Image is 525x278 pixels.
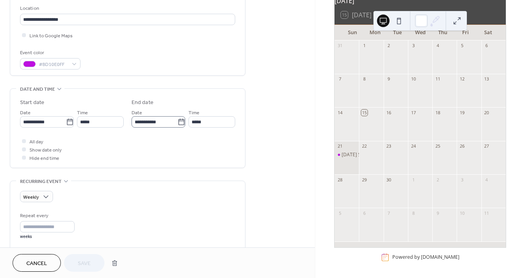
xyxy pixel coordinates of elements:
div: 27 [484,143,490,149]
div: 7 [337,76,343,82]
div: Fri [454,25,477,40]
span: Show date only [29,146,62,154]
div: 9 [435,210,441,216]
div: 3 [410,43,416,49]
div: Thu [432,25,454,40]
div: 11 [435,76,441,82]
div: Sat [477,25,499,40]
div: Sun [341,25,364,40]
div: 6 [361,210,367,216]
div: 16 [386,110,392,115]
div: 26 [459,143,465,149]
span: Date and time [20,85,55,93]
div: 29 [361,177,367,183]
div: 4 [435,43,441,49]
div: 19 [459,110,465,115]
span: Date [20,109,31,117]
div: 1 [361,43,367,49]
div: Repeat every [20,212,73,220]
div: 3 [459,177,465,183]
button: Cancel [13,254,61,272]
div: Event color [20,49,79,57]
span: Link to Google Maps [29,32,73,40]
div: 22 [361,143,367,149]
div: 2 [386,43,392,49]
div: 21 [337,143,343,149]
div: 28 [337,177,343,183]
div: 1 [410,177,416,183]
span: Time [77,109,88,117]
div: 11 [484,210,490,216]
div: 9 [386,76,392,82]
div: End date [132,99,154,107]
div: 23 [386,143,392,149]
div: 20 [484,110,490,115]
div: 8 [361,76,367,82]
div: weeks [20,234,75,240]
div: 8 [410,210,416,216]
div: 30 [386,177,392,183]
span: Hide end time [29,154,59,163]
div: Sunday Service [335,152,359,158]
div: 14 [337,110,343,115]
div: 10 [459,210,465,216]
span: #BD10E0FF [39,60,68,69]
div: Start date [20,99,44,107]
div: 25 [435,143,441,149]
div: 7 [386,210,392,216]
div: Powered by [392,254,459,261]
div: 12 [459,76,465,82]
a: [DOMAIN_NAME] [421,254,459,261]
div: 5 [459,43,465,49]
span: Cancel [26,260,47,268]
span: Date [132,109,142,117]
div: 13 [484,76,490,82]
div: Location [20,4,234,13]
div: 2 [435,177,441,183]
div: 18 [435,110,441,115]
span: Weekly [23,193,39,202]
div: 6 [484,43,490,49]
div: 31 [337,43,343,49]
span: All day [29,138,43,146]
div: 10 [410,76,416,82]
span: Recurring event [20,177,62,186]
div: Tue [386,25,409,40]
div: 5 [337,210,343,216]
div: [DATE] Service [342,152,374,158]
div: Mon [364,25,386,40]
div: Wed [409,25,432,40]
div: 15 [361,110,367,115]
div: 24 [410,143,416,149]
div: 4 [484,177,490,183]
div: 17 [410,110,416,115]
span: Time [188,109,199,117]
